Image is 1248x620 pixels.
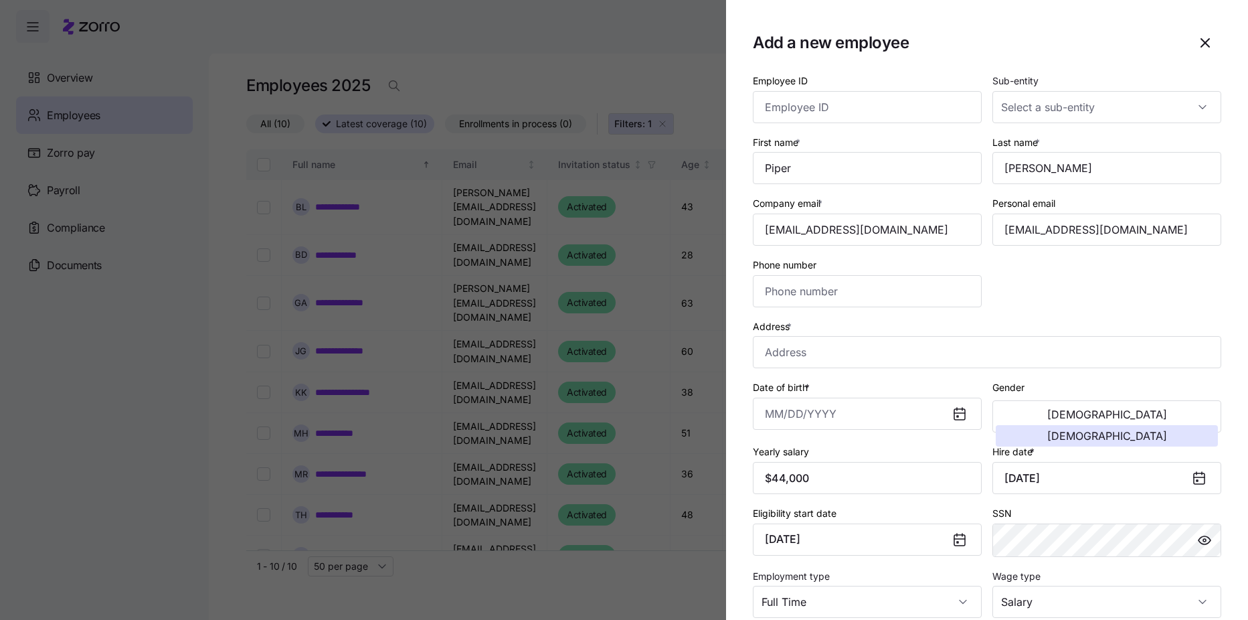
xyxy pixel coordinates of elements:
[992,462,1221,494] input: MM/DD/YYYY
[992,569,1041,584] label: Wage type
[753,506,836,521] label: Eligibility start date
[753,214,982,246] input: Company email
[992,152,1221,184] input: Last name
[992,380,1024,395] label: Gender
[753,462,982,494] input: Yearly salary
[753,32,1184,53] h1: Add a new employee
[753,586,982,618] input: Select employment type
[753,319,794,334] label: Address
[992,506,1012,521] label: SSN
[753,275,982,307] input: Phone number
[753,74,808,88] label: Employee ID
[992,586,1221,618] input: Select wage type
[753,336,1221,368] input: Address
[753,398,982,430] input: MM/DD/YYYY
[753,445,809,459] label: Yearly salary
[992,135,1043,150] label: Last name
[1047,409,1167,420] span: [DEMOGRAPHIC_DATA]
[753,258,816,273] label: Phone number
[753,569,830,584] label: Employment type
[753,152,982,184] input: First name
[753,91,982,123] input: Employee ID
[753,196,825,211] label: Company email
[992,91,1221,123] input: Select a sub-entity
[992,445,1037,459] label: Hire date
[992,214,1221,246] input: Personal email
[753,135,803,150] label: First name
[753,524,982,556] button: [DATE]
[753,380,812,395] label: Date of birth
[1047,431,1167,441] span: [DEMOGRAPHIC_DATA]
[992,196,1055,211] label: Personal email
[992,74,1039,88] label: Sub-entity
